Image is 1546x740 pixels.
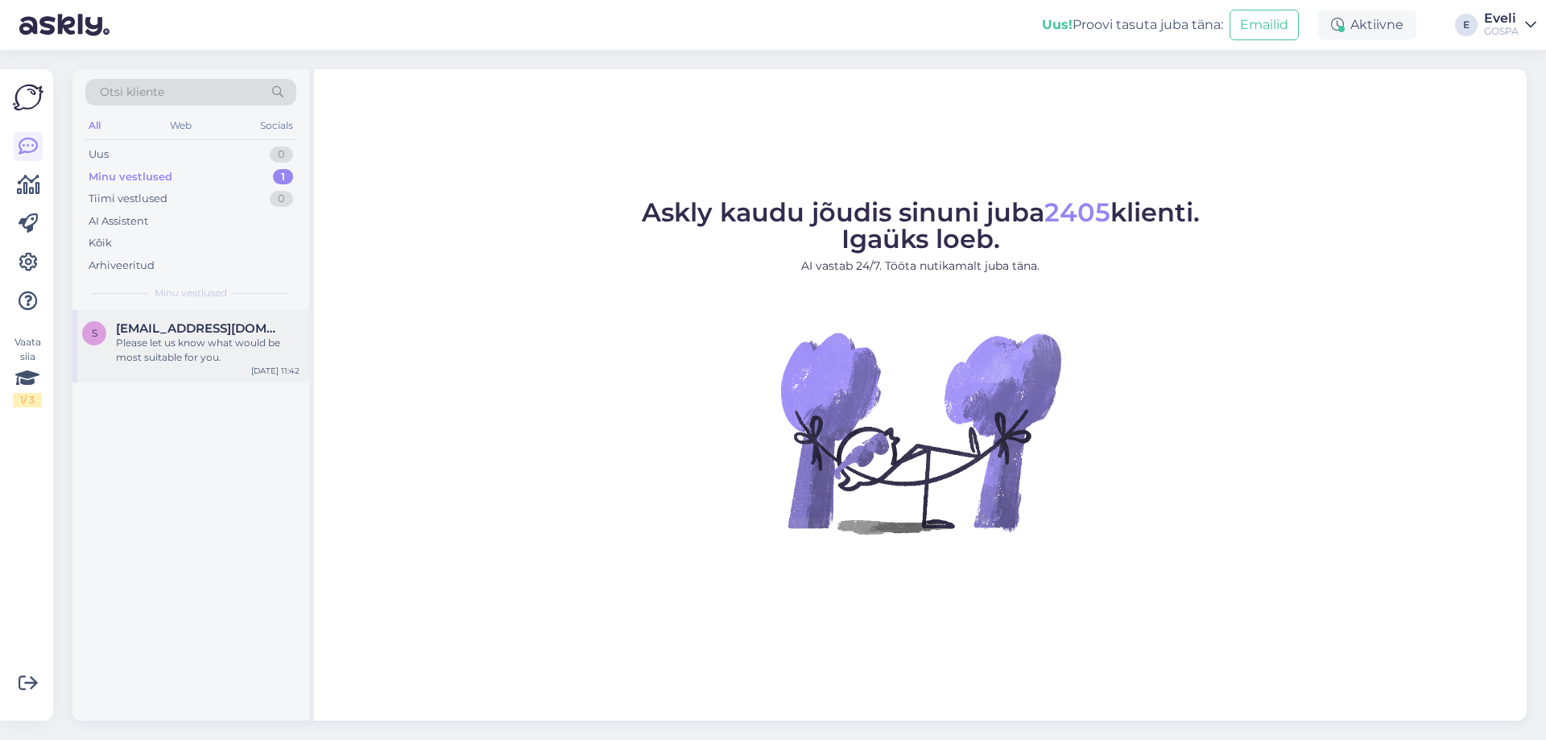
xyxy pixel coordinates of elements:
[642,258,1200,275] p: AI vastab 24/7. Tööta nutikamalt juba täna.
[1042,17,1073,32] b: Uus!
[1318,10,1416,39] div: Aktiivne
[89,235,112,251] div: Kõik
[116,321,283,336] span: sariam@uef.fi
[1044,196,1110,228] span: 2405
[1230,10,1299,40] button: Emailid
[1484,12,1536,38] a: EveliGOSPA
[13,393,42,407] div: 1 / 3
[1455,14,1478,36] div: E
[89,169,172,185] div: Minu vestlused
[642,196,1200,254] span: Askly kaudu jõudis sinuni juba klienti. Igaüks loeb.
[89,191,167,207] div: Tiimi vestlused
[273,169,293,185] div: 1
[89,213,148,229] div: AI Assistent
[1484,12,1519,25] div: Eveli
[89,147,109,163] div: Uus
[270,191,293,207] div: 0
[89,258,155,274] div: Arhiveeritud
[100,84,164,101] span: Otsi kliente
[13,82,43,113] img: Askly Logo
[85,115,104,136] div: All
[775,287,1065,577] img: No Chat active
[1042,15,1223,35] div: Proovi tasuta juba täna:
[251,365,300,377] div: [DATE] 11:42
[116,336,300,365] div: Please let us know what would be most suitable for you.
[270,147,293,163] div: 0
[13,335,42,407] div: Vaata siia
[167,115,195,136] div: Web
[257,115,296,136] div: Socials
[1484,25,1519,38] div: GOSPA
[92,327,97,339] span: s
[155,286,227,300] span: Minu vestlused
